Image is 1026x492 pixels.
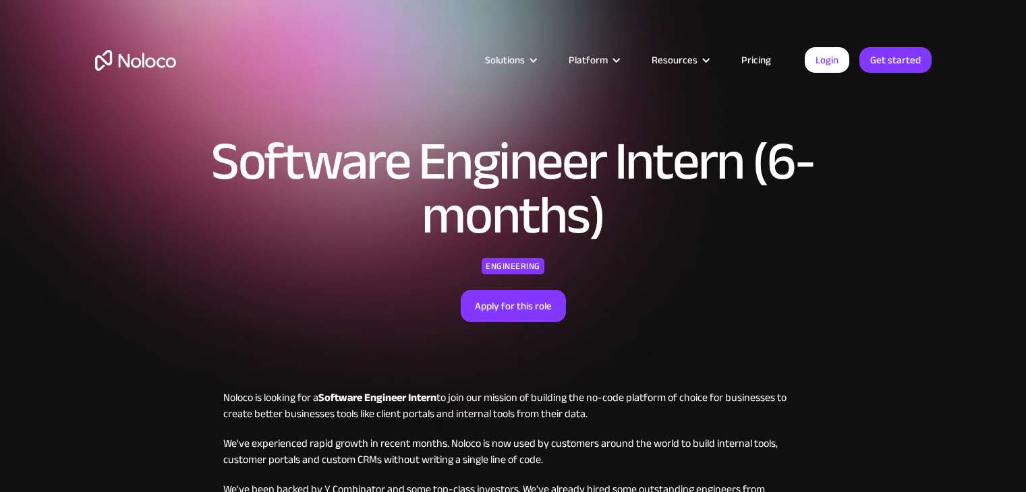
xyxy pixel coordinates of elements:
[859,47,932,73] a: Get started
[318,388,436,408] strong: Software Engineer Intern
[461,290,566,322] a: Apply for this role
[635,51,724,69] div: Resources
[805,47,849,73] a: Login
[569,51,608,69] div: Platform
[652,51,697,69] div: Resources
[223,390,803,422] p: Noloco is looking for a to join our mission of building the no-code platform of choice for busine...
[223,435,803,468] p: We've experienced rapid growth in recent months. Noloco is now used by customers around the world...
[552,51,635,69] div: Platform
[166,135,861,243] h1: Software Engineer Intern (6-months)
[485,51,525,69] div: Solutions
[482,258,544,274] div: Engineering
[724,51,788,69] a: Pricing
[95,50,176,71] a: home
[468,51,552,69] div: Solutions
